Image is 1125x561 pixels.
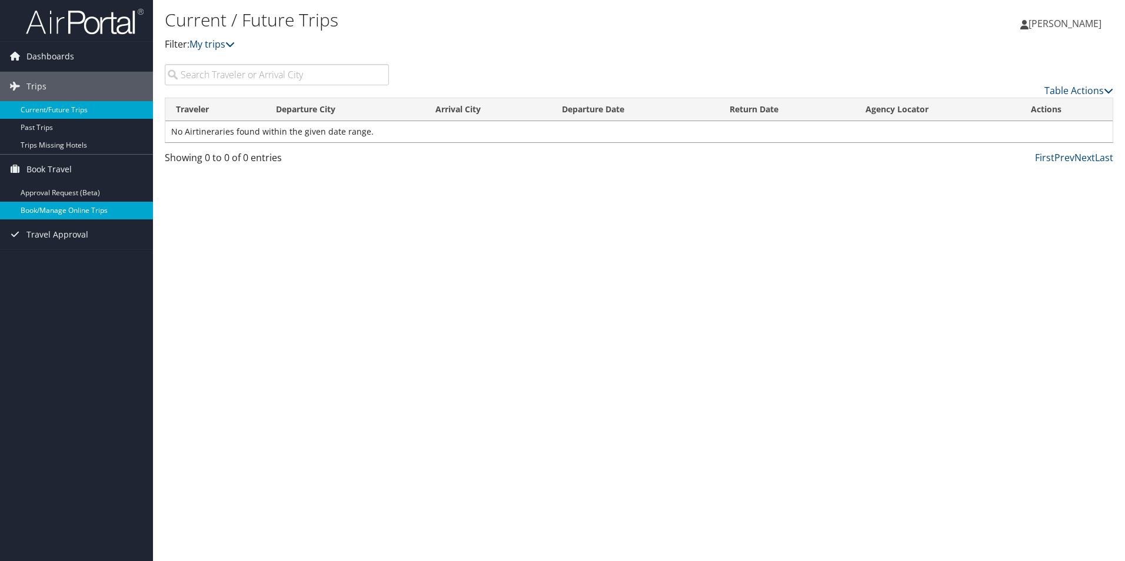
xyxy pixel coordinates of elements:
th: Return Date: activate to sort column ascending [719,98,855,121]
td: No Airtineraries found within the given date range. [165,121,1113,142]
a: First [1035,151,1054,164]
th: Traveler: activate to sort column ascending [165,98,265,121]
th: Actions [1020,98,1113,121]
span: [PERSON_NAME] [1029,17,1101,30]
a: [PERSON_NAME] [1020,6,1113,41]
span: Dashboards [26,42,74,71]
a: My trips [189,38,235,51]
div: Showing 0 to 0 of 0 entries [165,151,389,171]
span: Book Travel [26,155,72,184]
span: Travel Approval [26,220,88,249]
input: Search Traveler or Arrival City [165,64,389,85]
a: Next [1074,151,1095,164]
span: Trips [26,72,46,101]
a: Table Actions [1044,84,1113,97]
p: Filter: [165,37,797,52]
th: Departure City: activate to sort column ascending [265,98,425,121]
th: Departure Date: activate to sort column descending [551,98,718,121]
h1: Current / Future Trips [165,8,797,32]
th: Agency Locator: activate to sort column ascending [855,98,1020,121]
a: Prev [1054,151,1074,164]
th: Arrival City: activate to sort column ascending [425,98,551,121]
a: Last [1095,151,1113,164]
img: airportal-logo.png [26,8,144,35]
